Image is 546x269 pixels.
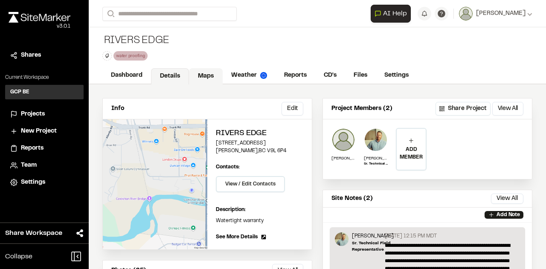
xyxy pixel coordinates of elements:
span: [PERSON_NAME] [476,9,526,18]
button: Share Project [436,102,491,116]
p: ADD MEMBER [397,146,426,161]
a: Files [345,67,376,84]
a: New Project [10,127,78,136]
p: [PERSON_NAME] , BC V9L 6P4 [216,147,303,155]
p: Site Notes (2) [331,194,373,203]
a: Weather [223,67,276,84]
img: Chris D. Lafferty [364,128,388,152]
img: rebrand.png [9,12,70,23]
span: Team [21,161,37,170]
a: Details [151,68,189,84]
p: Add Note [497,211,520,219]
h3: GCP BE [10,88,29,96]
img: User [459,7,473,20]
a: Reports [276,67,315,84]
p: Description: [216,206,303,214]
a: CD's [315,67,345,84]
p: Project Members (2) [331,104,392,113]
img: Chris D. Lafferty [335,232,349,246]
span: Projects [21,110,45,119]
p: Contacts: [216,163,240,171]
span: Reports [21,144,44,153]
button: View All [492,102,523,116]
div: Open AI Assistant [371,5,414,23]
a: Settings [10,178,78,187]
a: Maps [189,68,223,84]
p: Sr. Technical Field Representative [352,240,394,253]
button: Open AI Assistant [371,5,411,23]
button: View All [491,194,523,204]
span: Collapse [5,252,32,262]
p: Current Workspace [5,74,84,81]
button: Edit Tags [102,51,112,61]
button: Search [102,7,118,21]
span: New Project [21,127,57,136]
p: Sr. Technical Field Representative [364,162,388,167]
span: See More Details [216,233,258,241]
p: [PERSON_NAME] [331,155,355,162]
a: Dashboard [102,67,151,84]
p: [PERSON_NAME] [352,232,394,240]
p: Watertight warranty [216,217,303,225]
div: Oh geez...please don't... [9,23,70,30]
div: Rivers Edge [102,34,169,48]
span: Share Workspace [5,228,62,238]
img: Stephen Robson [331,128,355,152]
p: [DATE] 12:15 PM MDT [385,232,437,240]
span: Settings [21,178,45,187]
a: Shares [10,51,78,60]
a: Reports [10,144,78,153]
h2: Rivers Edge [216,128,303,139]
span: Shares [21,51,41,60]
span: AI Help [383,9,407,19]
button: [PERSON_NAME] [459,7,532,20]
a: Team [10,161,78,170]
button: Edit [282,102,303,116]
button: View / Edit Contacts [216,176,285,192]
p: [STREET_ADDRESS] [216,139,303,147]
img: precipai.png [260,72,267,79]
a: Settings [376,67,417,84]
a: Projects [10,110,78,119]
div: water proofing [113,51,148,60]
p: [PERSON_NAME] [364,155,388,162]
p: Info [111,104,124,113]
